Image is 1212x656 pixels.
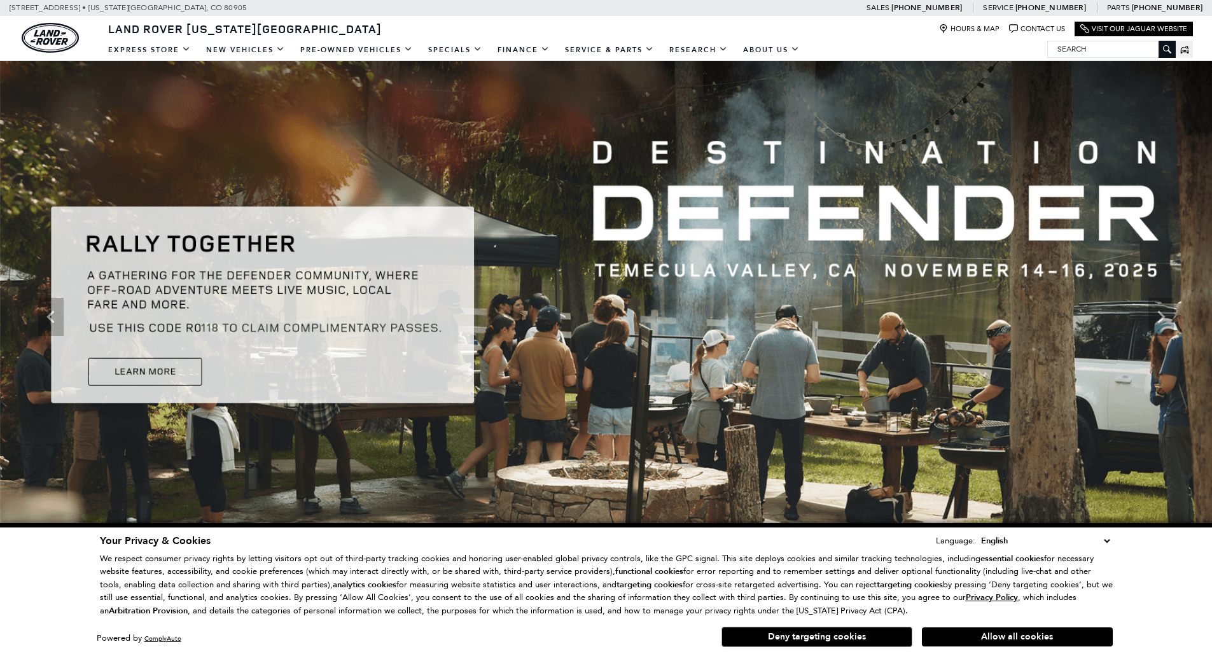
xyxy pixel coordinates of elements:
u: Privacy Policy [966,592,1018,603]
p: We respect consumer privacy rights by letting visitors opt out of third-party tracking cookies an... [100,552,1113,618]
strong: targeting cookies [616,579,683,590]
a: Privacy Policy [966,592,1018,602]
a: Visit Our Jaguar Website [1080,24,1187,34]
strong: Arbitration Provision [109,605,188,617]
a: Finance [490,39,557,61]
a: Specials [421,39,490,61]
a: Service & Parts [557,39,662,61]
a: [PHONE_NUMBER] [891,3,962,13]
select: Language Select [978,534,1113,548]
button: Deny targeting cookies [721,627,912,647]
a: [PHONE_NUMBER] [1132,3,1202,13]
a: Research [662,39,735,61]
span: Service [983,3,1013,12]
a: EXPRESS STORE [101,39,199,61]
a: [STREET_ADDRESS] • [US_STATE][GEOGRAPHIC_DATA], CO 80905 [10,3,247,12]
a: Land Rover [US_STATE][GEOGRAPHIC_DATA] [101,21,389,36]
button: Allow all cookies [922,627,1113,646]
div: Language: [936,536,975,545]
span: Your Privacy & Cookies [100,534,211,548]
a: New Vehicles [199,39,293,61]
div: Previous [38,298,64,336]
strong: targeting cookies [877,579,943,590]
strong: analytics cookies [333,579,396,590]
span: Parts [1107,3,1130,12]
span: Land Rover [US_STATE][GEOGRAPHIC_DATA] [108,21,382,36]
img: Land Rover [22,23,79,53]
span: Sales [867,3,889,12]
nav: Main Navigation [101,39,807,61]
div: Next [1148,298,1174,336]
a: Hours & Map [939,24,1000,34]
a: About Us [735,39,807,61]
div: Powered by [97,634,181,643]
strong: essential cookies [980,553,1044,564]
strong: functional cookies [615,566,683,577]
a: [PHONE_NUMBER] [1015,3,1086,13]
input: Search [1048,41,1175,57]
a: ComplyAuto [144,634,181,643]
a: land-rover [22,23,79,53]
a: Contact Us [1009,24,1065,34]
a: Pre-Owned Vehicles [293,39,421,61]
